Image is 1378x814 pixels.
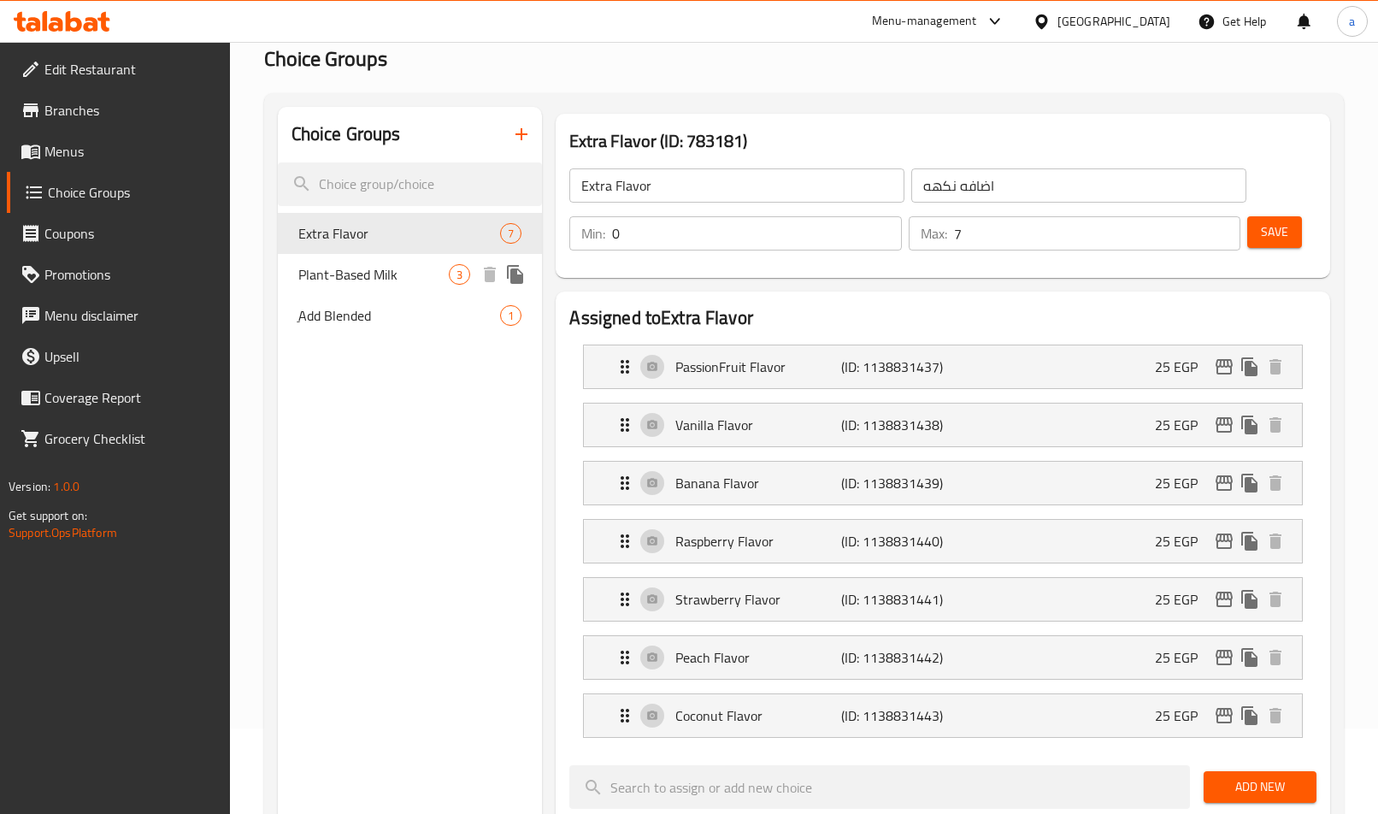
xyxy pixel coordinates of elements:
[675,415,841,435] p: Vanilla Flavor
[1155,473,1211,493] p: 25 EGP
[44,387,216,408] span: Coverage Report
[921,223,947,244] p: Max:
[1263,703,1288,728] button: delete
[1237,703,1263,728] button: duplicate
[7,172,230,213] a: Choice Groups
[1263,412,1288,438] button: delete
[9,475,50,498] span: Version:
[7,254,230,295] a: Promotions
[1263,645,1288,670] button: delete
[477,262,503,287] button: delete
[584,404,1301,446] div: Expand
[7,295,230,336] a: Menu disclaimer
[298,223,501,244] span: Extra Flavor
[1155,415,1211,435] p: 25 EGP
[675,357,841,377] p: PassionFruit Flavor
[1217,776,1303,798] span: Add New
[1261,221,1288,243] span: Save
[500,223,521,244] div: Choices
[44,100,216,121] span: Branches
[841,415,951,435] p: (ID: 1138831438)
[569,512,1316,570] li: Expand
[569,127,1316,155] h3: Extra Flavor (ID: 783181)
[675,705,841,726] p: Coconut Flavor
[1057,12,1170,31] div: [GEOGRAPHIC_DATA]
[872,11,977,32] div: Menu-management
[44,141,216,162] span: Menus
[278,295,543,336] div: ِAdd Blended1
[1263,470,1288,496] button: delete
[569,338,1316,396] li: Expand
[1349,12,1355,31] span: a
[1155,705,1211,726] p: 25 EGP
[569,765,1189,809] input: search
[48,182,216,203] span: Choice Groups
[1263,354,1288,380] button: delete
[278,162,543,206] input: search
[1247,216,1302,248] button: Save
[675,531,841,552] p: Raspberry Flavor
[584,578,1301,621] div: Expand
[7,90,230,131] a: Branches
[1237,645,1263,670] button: duplicate
[1211,645,1237,670] button: edit
[7,377,230,418] a: Coverage Report
[44,305,216,326] span: Menu disclaimer
[7,336,230,377] a: Upsell
[584,636,1301,679] div: Expand
[841,647,951,668] p: (ID: 1138831442)
[1237,528,1263,554] button: duplicate
[1204,771,1316,803] button: Add New
[569,570,1316,628] li: Expand
[278,213,543,254] div: Extra Flavor7
[584,345,1301,388] div: Expand
[44,264,216,285] span: Promotions
[1237,470,1263,496] button: duplicate
[569,628,1316,687] li: Expand
[584,694,1301,737] div: Expand
[1155,531,1211,552] p: 25 EGP
[1237,354,1263,380] button: duplicate
[841,357,951,377] p: (ID: 1138831437)
[501,308,521,324] span: 1
[841,473,951,493] p: (ID: 1138831439)
[500,305,521,326] div: Choices
[1211,528,1237,554] button: edit
[291,121,401,147] h2: Choice Groups
[1211,587,1237,612] button: edit
[841,589,951,610] p: (ID: 1138831441)
[841,531,951,552] p: (ID: 1138831440)
[1211,703,1237,728] button: edit
[7,418,230,459] a: Grocery Checklist
[501,226,521,242] span: 7
[44,346,216,367] span: Upsell
[1155,647,1211,668] p: 25 EGP
[44,59,216,80] span: Edit Restaurant
[298,264,450,285] span: Plant-Based Milk
[1263,587,1288,612] button: delete
[1263,528,1288,554] button: delete
[1155,589,1211,610] p: 25 EGP
[53,475,79,498] span: 1.0.0
[584,462,1301,504] div: Expand
[581,223,605,244] p: Min:
[1211,470,1237,496] button: edit
[264,39,387,78] span: Choice Groups
[1211,412,1237,438] button: edit
[675,647,841,668] p: Peach Flavor
[1211,354,1237,380] button: edit
[7,49,230,90] a: Edit Restaurant
[278,254,543,295] div: Plant-Based Milk3deleteduplicate
[569,396,1316,454] li: Expand
[1237,587,1263,612] button: duplicate
[44,428,216,449] span: Grocery Checklist
[298,305,501,326] span: ِAdd Blended
[1155,357,1211,377] p: 25 EGP
[1237,412,1263,438] button: duplicate
[675,589,841,610] p: Strawberry Flavor
[503,262,528,287] button: duplicate
[44,223,216,244] span: Coupons
[9,504,87,527] span: Get support on:
[569,454,1316,512] li: Expand
[7,213,230,254] a: Coupons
